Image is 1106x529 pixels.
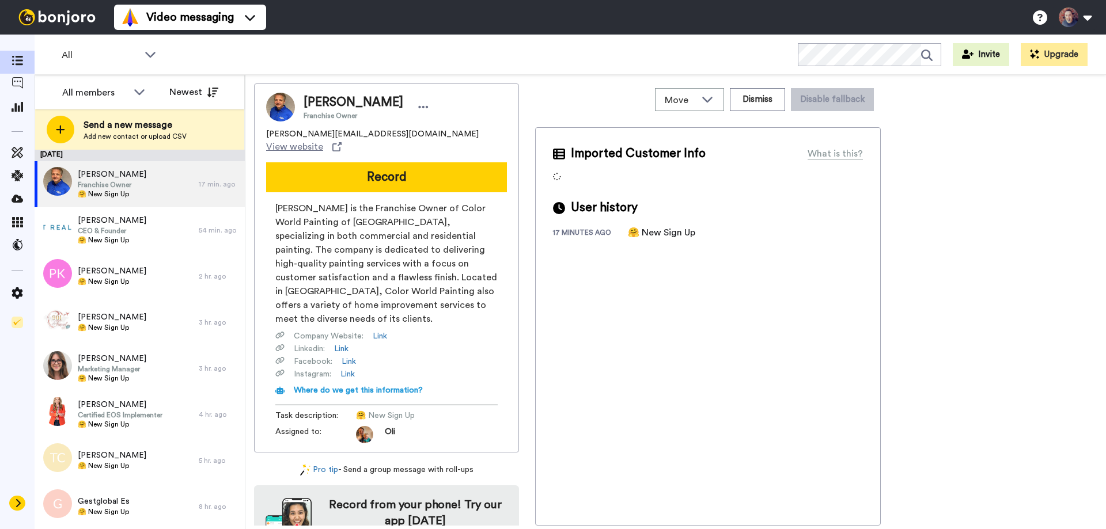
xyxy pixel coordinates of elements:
[78,277,146,286] span: 🤗 New Sign Up
[78,323,146,332] span: 🤗 New Sign Up
[121,8,139,26] img: vm-color.svg
[84,118,187,132] span: Send a new message
[84,132,187,141] span: Add new contact or upload CSV
[78,189,146,199] span: 🤗 New Sign Up
[373,330,387,342] a: Link
[334,343,349,355] a: Link
[199,318,239,327] div: 3 hr. ago
[78,450,146,461] span: [PERSON_NAME]
[294,343,325,355] span: Linkedin :
[35,150,245,161] div: [DATE]
[78,265,146,277] span: [PERSON_NAME]
[43,167,72,196] img: 47909816-fabf-4cf2-8d12-ff9afb014b3c.jpg
[571,145,706,162] span: Imported Customer Info
[300,464,310,476] img: magic-wand.svg
[161,81,227,104] button: Newest
[78,169,146,180] span: [PERSON_NAME]
[78,496,130,507] span: Gestglobal Es
[199,502,239,511] div: 8 hr. ago
[304,94,403,111] span: [PERSON_NAME]
[199,272,239,281] div: 2 hr. ago
[78,226,146,235] span: CEO & Founder
[385,426,395,443] span: Oli
[323,497,507,529] h4: Record from your phone! Try our app [DATE]
[266,162,507,192] button: Record
[266,140,342,154] a: View website
[266,128,479,140] span: [PERSON_NAME][EMAIL_ADDRESS][DOMAIN_NAME]
[78,353,146,364] span: [PERSON_NAME]
[275,201,498,326] span: [PERSON_NAME] is the Franchise Owner of Color World Painting of [GEOGRAPHIC_DATA], specializing i...
[571,199,638,216] span: User history
[275,410,356,421] span: Task description :
[43,259,72,288] img: pk.png
[199,180,239,189] div: 17 min. ago
[78,461,146,470] span: 🤗 New Sign Up
[62,48,139,62] span: All
[300,464,338,476] a: Pro tip
[340,368,355,380] a: Link
[78,311,146,323] span: [PERSON_NAME]
[12,317,23,328] img: Checklist.svg
[294,386,423,394] span: Where do we get this information?
[356,410,465,421] span: 🤗 New Sign Up
[294,368,331,380] span: Instagram :
[199,410,239,419] div: 4 hr. ago
[43,397,72,426] img: c12af81e-615a-43d7-a718-9992e298a5f4.jpg
[199,226,239,235] div: 54 min. ago
[254,464,519,476] div: - Send a group message with roll-ups
[342,356,356,367] a: Link
[356,426,373,443] img: 5087268b-a063-445d-b3f7-59d8cce3615b-1541509651.jpg
[275,426,356,443] span: Assigned to:
[43,351,72,380] img: 6f28bf61-2377-4107-ab36-1c3f5c77b78f.jpg
[953,43,1009,66] button: Invite
[78,364,146,374] span: Marketing Manager
[78,410,162,420] span: Certified EOS Implementer
[199,456,239,465] div: 5 hr. ago
[78,215,146,226] span: [PERSON_NAME]
[553,228,628,239] div: 17 minutes ago
[14,9,100,25] img: bj-logo-header-white.svg
[730,88,785,111] button: Dismiss
[78,374,146,383] span: 🤗 New Sign Up
[43,443,72,472] img: tc.png
[294,356,332,367] span: Facebook :
[294,330,363,342] span: Company Website :
[78,235,146,245] span: 🤗 New Sign Up
[266,93,295,121] img: Image of Gary Sheffer
[791,88,874,111] button: Disable fallback
[43,489,72,518] img: g.png
[808,147,863,161] div: What is this?
[78,420,162,429] span: 🤗 New Sign Up
[78,180,146,189] span: Franchise Owner
[78,507,130,516] span: 🤗 New Sign Up
[43,213,72,242] img: 64aa3763-4db9-44fc-a992-cf6ac5cb6f08.png
[665,93,696,107] span: Move
[78,399,162,410] span: [PERSON_NAME]
[43,305,72,334] img: 28844930-62e5-4c5f-920b-3528c3ca8ae7.jpg
[266,140,323,154] span: View website
[628,226,695,239] div: 🤗 New Sign Up
[304,111,403,120] span: Franchise Owner
[1021,43,1088,66] button: Upgrade
[146,9,234,25] span: Video messaging
[199,364,239,373] div: 3 hr. ago
[62,86,128,100] div: All members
